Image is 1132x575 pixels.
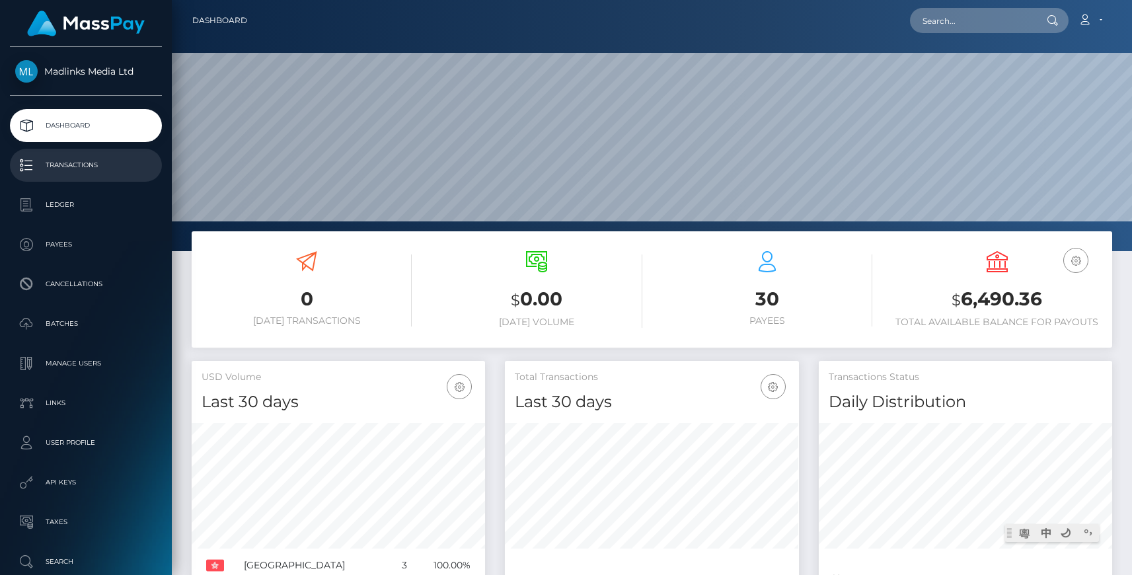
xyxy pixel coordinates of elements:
p: Payees [15,235,157,254]
p: Cancellations [15,274,157,294]
p: Transactions [15,155,157,175]
h3: 6,490.36 [892,286,1102,313]
h3: 0 [202,286,412,312]
a: Batches [10,307,162,340]
p: Search [15,552,157,572]
p: Links [15,393,157,413]
p: Batches [15,314,157,334]
p: User Profile [15,433,157,453]
h6: [DATE] Transactions [202,315,412,326]
a: Manage Users [10,347,162,380]
h4: Last 30 days [202,391,475,414]
h5: USD Volume [202,371,475,384]
a: Dashboard [10,109,162,142]
input: Search... [910,8,1034,33]
a: Cancellations [10,268,162,301]
h6: Payees [662,315,872,326]
h3: 0.00 [432,286,642,313]
small: $ [511,291,520,309]
img: Madlinks Media Ltd [15,60,38,83]
img: MassPay Logo [27,11,145,36]
a: User Profile [10,426,162,459]
small: $ [952,291,961,309]
p: API Keys [15,473,157,492]
a: Taxes [10,506,162,539]
a: Payees [10,228,162,261]
p: Ledger [15,195,157,215]
a: Dashboard [192,7,247,34]
h6: Total Available Balance for Payouts [892,317,1102,328]
h4: Last 30 days [515,391,788,414]
a: API Keys [10,466,162,499]
img: HK.png [206,556,224,574]
a: Ledger [10,188,162,221]
h3: 30 [662,286,872,312]
a: Transactions [10,149,162,182]
h5: Total Transactions [515,371,788,384]
p: Manage Users [15,354,157,373]
h4: Daily Distribution [829,391,1102,414]
h5: Transactions Status [829,371,1102,384]
p: Taxes [15,512,157,532]
a: Links [10,387,162,420]
span: Madlinks Media Ltd [10,65,162,77]
h6: [DATE] Volume [432,317,642,328]
p: Dashboard [15,116,157,135]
